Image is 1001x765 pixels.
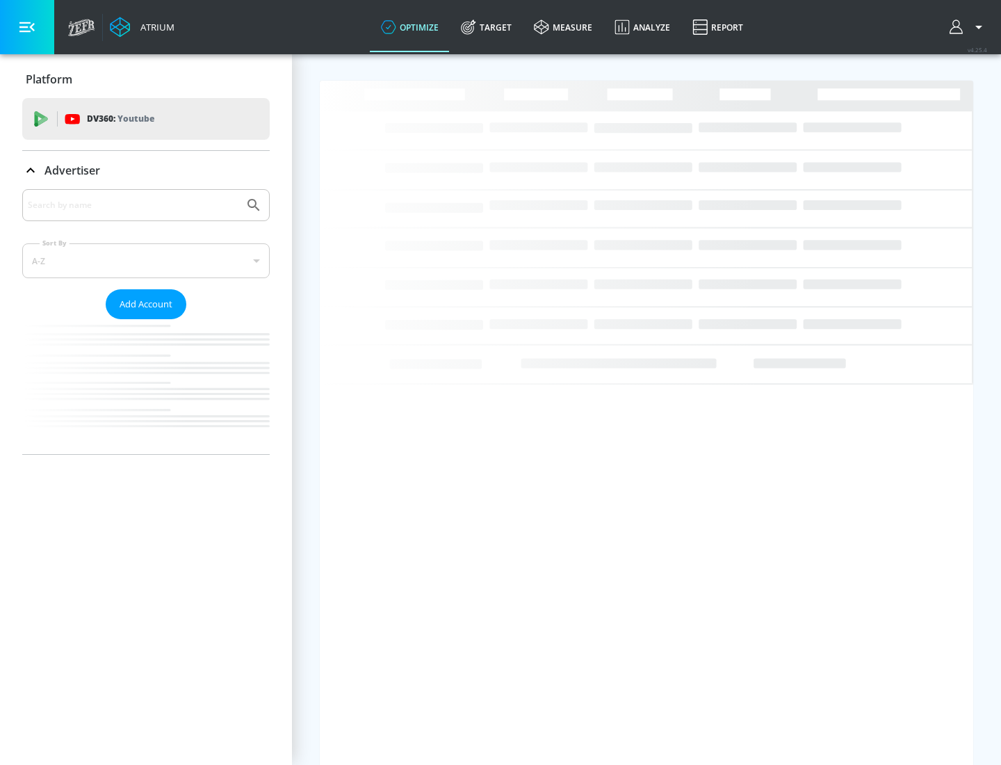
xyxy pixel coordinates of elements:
[523,2,603,52] a: measure
[26,72,72,87] p: Platform
[135,21,174,33] div: Atrium
[603,2,681,52] a: Analyze
[22,189,270,454] div: Advertiser
[40,239,70,248] label: Sort By
[22,243,270,278] div: A-Z
[681,2,754,52] a: Report
[120,296,172,312] span: Add Account
[28,196,238,214] input: Search by name
[106,289,186,319] button: Add Account
[44,163,100,178] p: Advertiser
[22,98,270,140] div: DV360: Youtube
[22,60,270,99] div: Platform
[450,2,523,52] a: Target
[117,111,154,126] p: Youtube
[22,319,270,454] nav: list of Advertiser
[370,2,450,52] a: optimize
[968,46,987,54] span: v 4.25.4
[110,17,174,38] a: Atrium
[87,111,154,127] p: DV360:
[22,151,270,190] div: Advertiser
